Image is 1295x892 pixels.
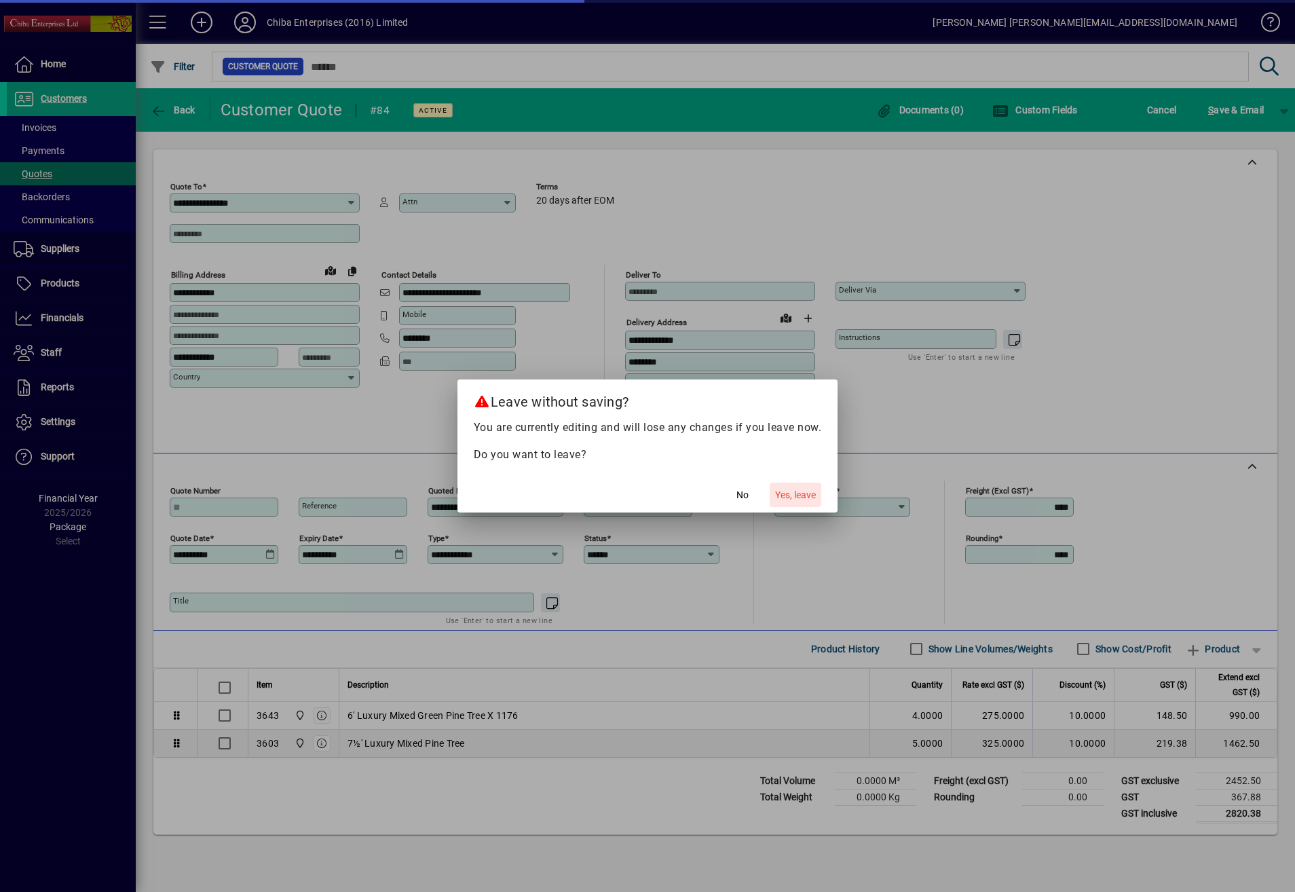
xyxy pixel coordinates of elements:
[721,483,764,507] button: No
[775,488,816,502] span: Yes, leave
[736,488,749,502] span: No
[457,379,838,419] h2: Leave without saving?
[770,483,821,507] button: Yes, leave
[474,447,822,463] p: Do you want to leave?
[474,420,822,436] p: You are currently editing and will lose any changes if you leave now.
